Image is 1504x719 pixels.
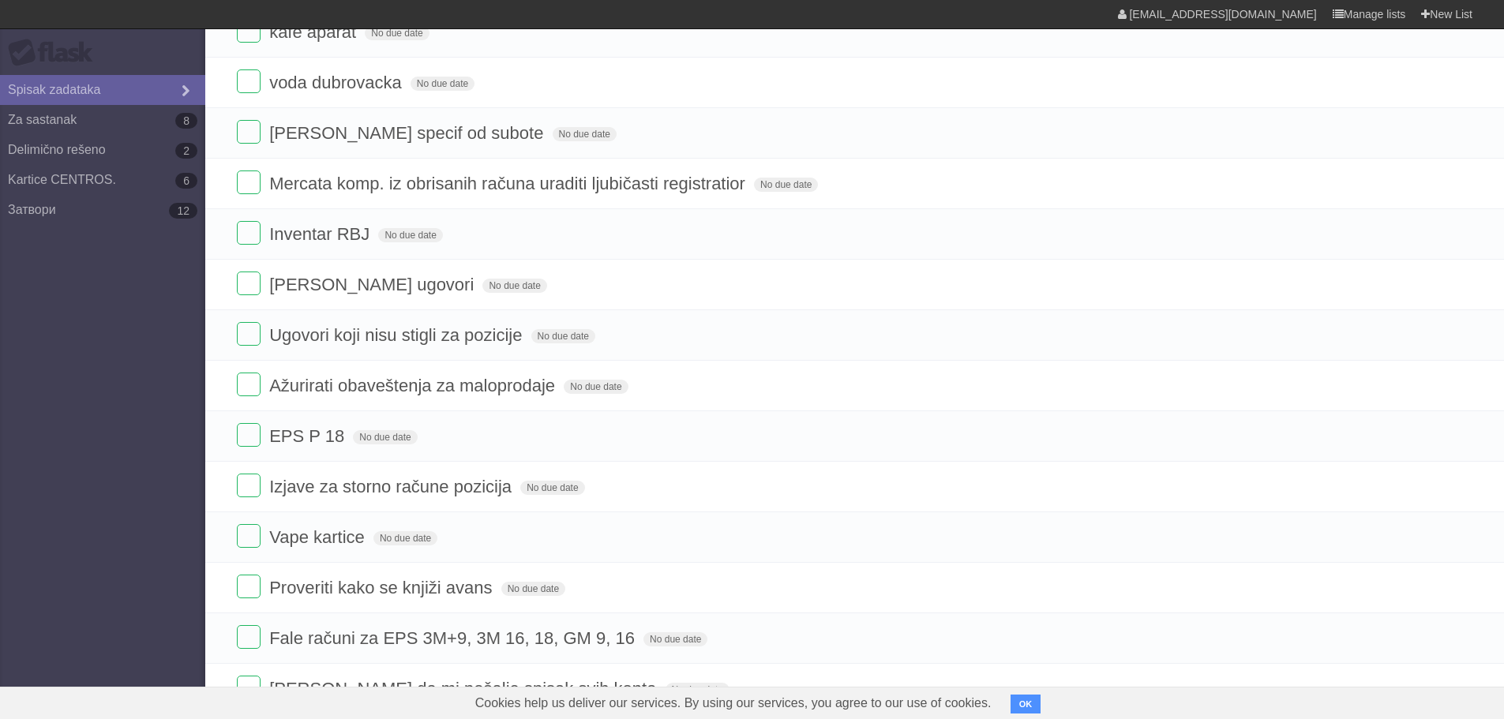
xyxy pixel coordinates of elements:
span: No due date [643,632,707,646]
b: 6 [175,173,197,189]
span: No due date [411,77,474,91]
label: Done [237,474,261,497]
label: Done [237,170,261,194]
label: Done [237,19,261,43]
label: Done [237,423,261,447]
span: Izjave za storno račune pozicija [269,477,516,496]
span: Ugovori koji nisu stigli za pozicije [269,325,526,345]
span: Fale računi za EPS 3M+9, 3M 16, 18, GM 9, 16 [269,628,639,648]
span: No due date [553,127,617,141]
span: No due date [501,582,565,596]
button: OK [1011,695,1041,713]
span: No due date [754,178,818,192]
label: Done [237,524,261,548]
span: Proveriti kako se knjiži avans [269,578,496,597]
span: [PERSON_NAME] specif od subote [269,123,547,143]
span: Ažurirati obaveštenja za maloprodaje [269,376,559,395]
span: No due date [353,430,417,444]
label: Done [237,120,261,144]
label: Done [237,575,261,598]
b: 2 [175,143,197,159]
span: No due date [531,329,595,343]
label: Done [237,373,261,396]
span: No due date [564,380,628,394]
span: Cookies help us deliver our services. By using our services, you agree to our use of cookies. [459,687,1007,719]
span: No due date [666,683,729,697]
label: Done [237,69,261,93]
span: Vape kartice [269,527,369,547]
span: No due date [365,26,429,40]
b: 12 [169,203,197,219]
span: voda dubrovacka [269,73,406,92]
label: Done [237,322,261,346]
div: Flask [8,39,103,67]
b: 8 [175,113,197,129]
label: Done [237,221,261,245]
span: No due date [378,228,442,242]
span: No due date [373,531,437,545]
span: No due date [482,279,546,293]
span: Inventar RBJ [269,224,373,244]
span: Mercata komp. iz obrisanih računa uraditi ljubičasti registratior [269,174,749,193]
label: Done [237,625,261,649]
label: Done [237,271,261,295]
span: EPS P 18 [269,426,348,446]
span: kafe aparat [269,22,360,42]
label: Done [237,676,261,699]
span: [PERSON_NAME] da mi pošalje spisak svih konta [269,679,660,698]
span: [PERSON_NAME] ugovori [269,275,478,294]
span: No due date [520,481,584,495]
